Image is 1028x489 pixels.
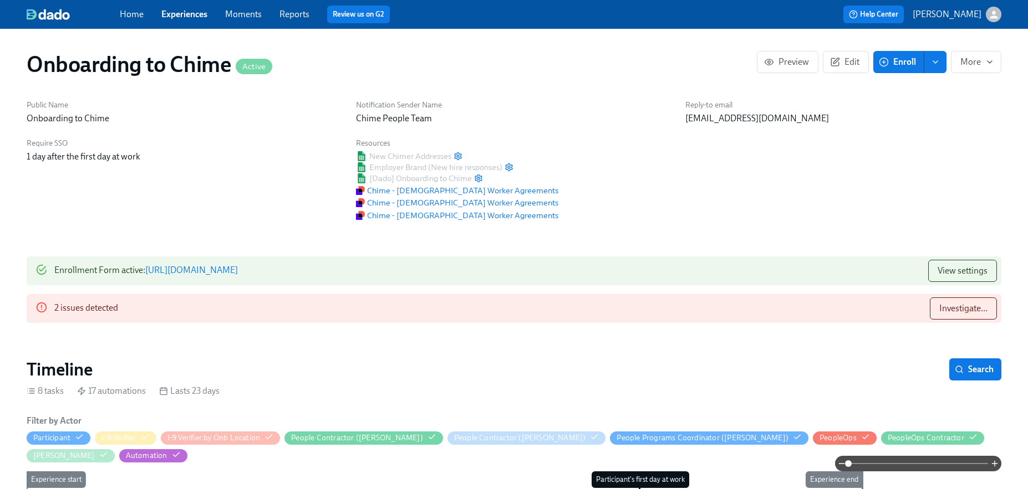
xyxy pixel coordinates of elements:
[161,431,281,445] button: I-9 Verifier by Onb Location
[873,51,924,73] button: Enroll
[167,433,261,443] div: Hide I-9 Verifier by Onb Location
[924,51,946,73] button: enroll
[843,6,904,23] button: Help Center
[225,9,262,19] a: Moments
[27,138,343,148] h6: Require SSO
[951,51,1001,73] button: More
[95,431,156,445] button: I-9 Verifier
[356,197,558,208] button: DocusignChime - [DEMOGRAPHIC_DATA] Worker Agreements
[610,431,808,445] button: People Programs Coordinator ([PERSON_NAME])
[27,112,343,125] p: Onboarding to Chime
[27,51,272,78] h1: Onboarding to Chime
[27,100,343,110] h6: Public Name
[236,63,272,71] span: Active
[960,56,992,68] span: More
[949,358,1001,380] button: Search
[447,431,606,445] button: People Contractor ([PERSON_NAME])
[454,433,586,443] div: Hide People Contractor (Lauren)
[27,449,115,462] button: [PERSON_NAME]
[685,112,1001,125] p: [EMAIL_ADDRESS][DOMAIN_NAME]
[54,297,118,320] div: 2 issues detected
[27,385,64,397] div: 8 tasks
[356,138,558,148] h6: Resources
[333,9,384,20] a: Review us on G2
[27,9,120,20] a: dado
[930,297,997,320] button: Investigate...
[33,450,95,461] div: Hide Sarah Wong
[356,186,365,195] img: Docusign
[806,471,863,488] div: Experience end
[823,51,869,73] button: Edit
[939,303,988,314] span: Investigate...
[757,51,818,73] button: Preview
[356,210,558,221] span: Chime - [DEMOGRAPHIC_DATA] Worker Agreements
[617,433,788,443] div: Hide People Programs Coordinator (Jessica Paige)
[957,364,994,375] span: Search
[938,265,988,276] span: View settings
[27,151,343,163] p: 1 day after the first day at work
[356,100,672,110] h6: Notification Sender Name
[77,385,146,397] div: 17 automations
[33,433,70,443] div: Hide Participant
[356,185,558,196] span: Chime - [DEMOGRAPHIC_DATA] Worker Agreements
[849,9,898,20] span: Help Center
[356,210,558,221] button: DocusignChime - [DEMOGRAPHIC_DATA] Worker Agreements
[27,415,82,427] h6: Filter by Actor
[356,211,365,220] img: Docusign
[356,112,672,125] p: Chime People Team
[881,431,984,445] button: PeopleOps Contractor
[888,433,964,443] div: Hide PeopleOps Contractor
[832,56,859,68] span: Edit
[592,471,689,488] div: Participant's first day at work
[145,265,238,275] a: [URL][DOMAIN_NAME]
[327,6,390,23] button: Review us on G2
[928,260,997,282] button: View settings
[126,450,167,461] div: Hide Automation
[356,197,558,208] span: Chime - [DEMOGRAPHIC_DATA] Worker Agreements
[27,431,90,445] button: Participant
[356,198,365,207] img: Docusign
[913,7,1001,22] button: [PERSON_NAME]
[291,433,423,443] div: Hide People Contractor (Jessica)
[101,433,136,443] div: Hide I-9 Verifier
[161,9,207,19] a: Experiences
[27,9,70,20] img: dado
[279,9,309,19] a: Reports
[685,100,1001,110] h6: Reply-to email
[27,471,86,488] div: Experience start
[27,358,93,380] h2: Timeline
[120,9,144,19] a: Home
[913,8,981,20] p: [PERSON_NAME]
[881,56,916,68] span: Enroll
[766,56,809,68] span: Preview
[119,449,187,462] button: Automation
[820,433,857,443] div: Hide PeopleOps
[54,260,238,282] div: Enrollment Form active :
[813,431,877,445] button: PeopleOps
[284,431,443,445] button: People Contractor ([PERSON_NAME])
[356,185,558,196] button: DocusignChime - [DEMOGRAPHIC_DATA] Worker Agreements
[159,385,220,397] div: Lasts 23 days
